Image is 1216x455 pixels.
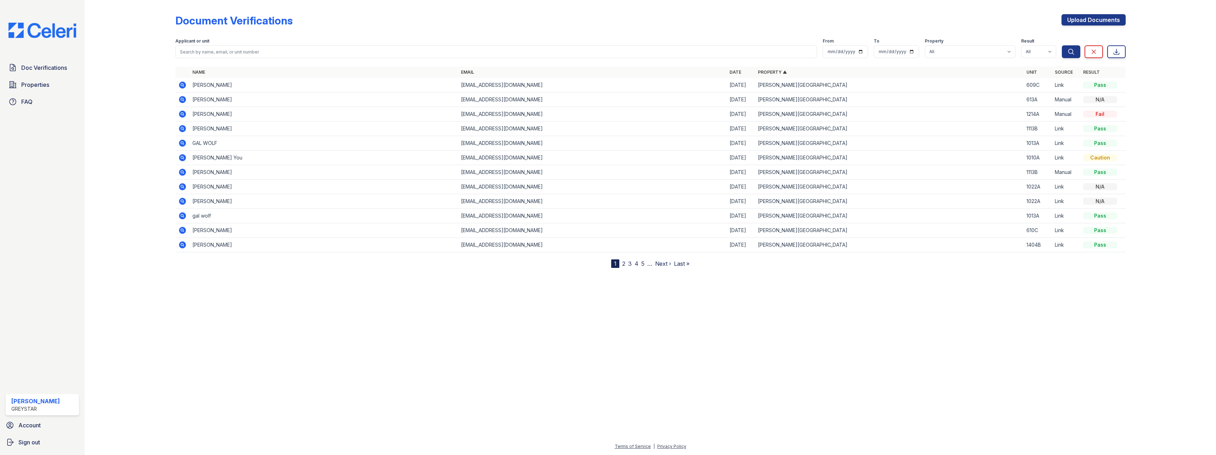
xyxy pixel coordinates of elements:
[1083,69,1100,75] a: Result
[755,122,1024,136] td: [PERSON_NAME][GEOGRAPHIC_DATA]
[823,38,834,44] label: From
[1083,111,1117,118] div: Fail
[755,238,1024,252] td: [PERSON_NAME][GEOGRAPHIC_DATA]
[727,194,755,209] td: [DATE]
[727,151,755,165] td: [DATE]
[1024,165,1052,180] td: 1113B
[1052,194,1080,209] td: Link
[21,97,33,106] span: FAQ
[3,418,82,432] a: Account
[1052,223,1080,238] td: Link
[1083,241,1117,248] div: Pass
[1083,227,1117,234] div: Pass
[1052,238,1080,252] td: Link
[1083,198,1117,205] div: N/A
[458,194,727,209] td: [EMAIL_ADDRESS][DOMAIN_NAME]
[1052,209,1080,223] td: Link
[755,151,1024,165] td: [PERSON_NAME][GEOGRAPHIC_DATA]
[461,69,474,75] a: Email
[1062,14,1126,26] a: Upload Documents
[1024,78,1052,92] td: 609C
[190,209,458,223] td: gal wolf
[1052,78,1080,92] td: Link
[1024,238,1052,252] td: 1404B
[175,38,209,44] label: Applicant or unit
[6,95,79,109] a: FAQ
[657,444,686,449] a: Privacy Policy
[758,69,787,75] a: Property ▲
[1052,165,1080,180] td: Manual
[190,107,458,122] td: [PERSON_NAME]
[755,209,1024,223] td: [PERSON_NAME][GEOGRAPHIC_DATA]
[458,151,727,165] td: [EMAIL_ADDRESS][DOMAIN_NAME]
[1024,194,1052,209] td: 1022A
[1024,136,1052,151] td: 1013A
[727,165,755,180] td: [DATE]
[727,209,755,223] td: [DATE]
[1083,183,1117,190] div: N/A
[727,122,755,136] td: [DATE]
[21,80,49,89] span: Properties
[755,194,1024,209] td: [PERSON_NAME][GEOGRAPHIC_DATA]
[458,238,727,252] td: [EMAIL_ADDRESS][DOMAIN_NAME]
[925,38,944,44] label: Property
[1024,151,1052,165] td: 1010A
[755,180,1024,194] td: [PERSON_NAME][GEOGRAPHIC_DATA]
[674,260,689,267] a: Last »
[3,23,82,38] img: CE_Logo_Blue-a8612792a0a2168367f1c8372b55b34899dd931a85d93a1a3d3e32e68fde9ad4.png
[628,260,632,267] a: 3
[11,405,60,412] div: Greystar
[1052,136,1080,151] td: Link
[1083,96,1117,103] div: N/A
[1083,169,1117,176] div: Pass
[1052,107,1080,122] td: Manual
[755,107,1024,122] td: [PERSON_NAME][GEOGRAPHIC_DATA]
[18,438,40,446] span: Sign out
[458,165,727,180] td: [EMAIL_ADDRESS][DOMAIN_NAME]
[192,69,205,75] a: Name
[190,180,458,194] td: [PERSON_NAME]
[727,238,755,252] td: [DATE]
[175,14,293,27] div: Document Verifications
[727,223,755,238] td: [DATE]
[3,435,82,449] a: Sign out
[1024,223,1052,238] td: 610C
[1055,69,1073,75] a: Source
[611,259,619,268] div: 1
[615,444,651,449] a: Terms of Service
[190,165,458,180] td: [PERSON_NAME]
[190,151,458,165] td: [PERSON_NAME] You
[1052,151,1080,165] td: Link
[1024,107,1052,122] td: 1214A
[727,92,755,107] td: [DATE]
[190,92,458,107] td: [PERSON_NAME]
[1083,82,1117,89] div: Pass
[1021,38,1034,44] label: Result
[641,260,644,267] a: 5
[655,260,671,267] a: Next ›
[1052,92,1080,107] td: Manual
[458,92,727,107] td: [EMAIL_ADDRESS][DOMAIN_NAME]
[458,180,727,194] td: [EMAIL_ADDRESS][DOMAIN_NAME]
[1024,180,1052,194] td: 1022A
[727,180,755,194] td: [DATE]
[1083,140,1117,147] div: Pass
[755,165,1024,180] td: [PERSON_NAME][GEOGRAPHIC_DATA]
[1052,180,1080,194] td: Link
[11,397,60,405] div: [PERSON_NAME]
[458,223,727,238] td: [EMAIL_ADDRESS][DOMAIN_NAME]
[175,45,817,58] input: Search by name, email, or unit number
[21,63,67,72] span: Doc Verifications
[1026,69,1037,75] a: Unit
[647,259,652,268] span: …
[1024,209,1052,223] td: 1013A
[1024,92,1052,107] td: 613A
[1083,125,1117,132] div: Pass
[622,260,625,267] a: 2
[755,78,1024,92] td: [PERSON_NAME][GEOGRAPHIC_DATA]
[190,136,458,151] td: GAL WOLF
[730,69,741,75] a: Date
[190,238,458,252] td: [PERSON_NAME]
[874,38,879,44] label: To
